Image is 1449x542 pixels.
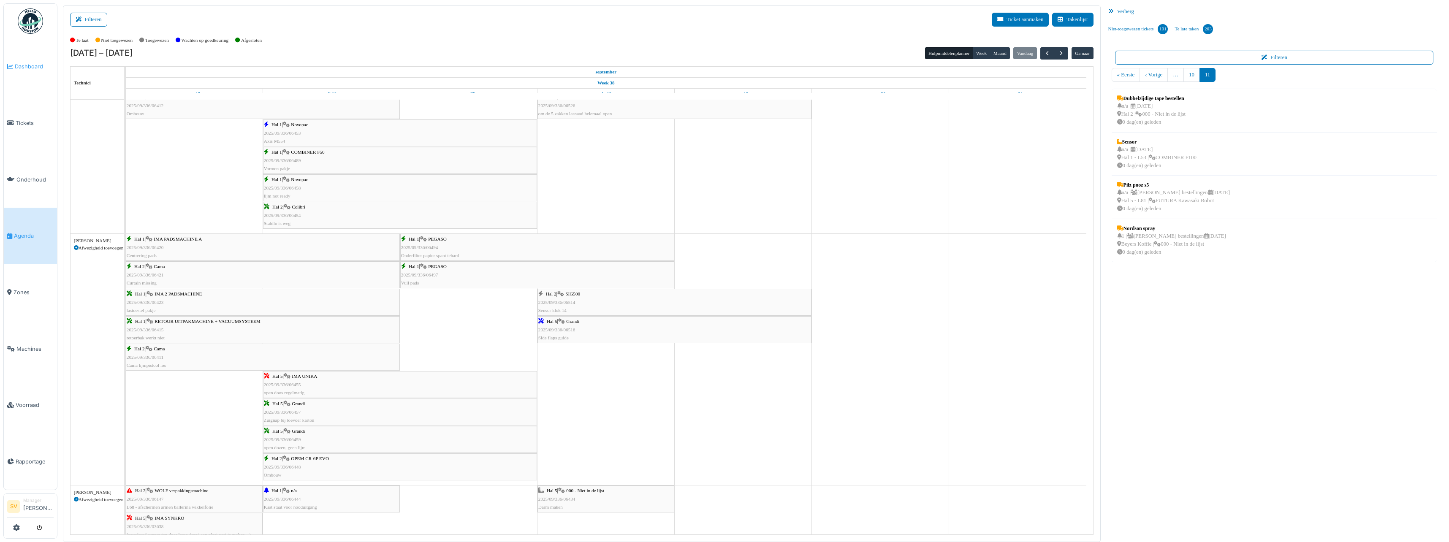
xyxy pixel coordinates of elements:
div: Afwezigheid toevoegen [74,244,121,252]
span: 2025/09/336/06147 [127,496,164,501]
span: IMA SYNKRO [155,515,184,520]
span: Vuil pads [401,280,419,285]
span: Rapportage [16,458,54,466]
div: | [264,487,399,511]
div: [PERSON_NAME] [74,489,121,496]
a: Zones [4,264,57,321]
span: Centrering pads [127,253,157,258]
img: Badge_color-CXgf-gQk.svg [18,8,43,34]
span: COMBINER F50 [291,149,324,154]
span: 2025/09/336/06454 [264,213,301,218]
a: Dashboard [4,38,57,95]
label: Afgesloten [241,37,262,44]
div: | [127,290,399,314]
span: Hal 2 [135,488,146,493]
span: 2025/09/336/06458 [264,185,301,190]
a: Dubbelzijdige tape bestellenn/a |[DATE] Hal 2 |000 - Niet in de lijst0 dag(en) geleden [1115,92,1188,129]
button: Hulpmiddelenplanner [925,47,973,59]
span: Hal 5 [135,515,146,520]
span: lijm not ready [264,193,290,198]
span: Vormen pakje [264,166,290,171]
span: 2025/09/336/06423 [127,300,164,305]
div: | [127,317,399,342]
span: Hal 1 [135,291,146,296]
span: OPEM CR-6P EVO [291,456,329,461]
div: | [264,400,536,424]
div: | [127,93,399,118]
span: Machines [16,345,54,353]
a: Takenlijst [1052,13,1093,27]
a: 20 september 2025 [873,89,888,99]
span: n/a [291,488,297,493]
a: … [1167,68,1184,82]
span: 2025/09/336/06448 [264,464,301,469]
span: Darm maken [538,504,563,509]
span: Colibri [292,204,305,209]
span: 2025/05/336/03638 [127,524,164,529]
span: Technici [74,80,91,85]
span: Curtain missing [127,280,157,285]
span: Hal 2 [546,291,556,296]
span: open doos regelmatig [264,390,304,395]
span: Tickets [16,119,54,127]
a: SV Manager[PERSON_NAME] [7,497,54,518]
span: Novopac [291,177,308,182]
span: Agenda [14,232,54,240]
a: Tickets [4,95,57,152]
a: ‹ Vorige [1140,68,1168,82]
button: Volgende [1054,47,1068,60]
span: Hal 1 [271,149,282,154]
div: 1 | [PERSON_NAME] bestellingen [DATE] Beyers Koffie | 000 - Niet in de lijst 0 dag(en) geleden [1117,232,1226,257]
div: | [264,203,536,228]
span: 000 - Niet in de lijst [566,488,604,493]
a: 15 september 2025 [593,67,619,77]
a: Rapportage [4,434,57,490]
span: 2025/09/336/06421 [127,272,164,277]
span: 2025/09/336/06489 [264,158,301,163]
span: RETOUR UITPAKMACHINE + VACUUMSYSTEEM [155,319,260,324]
span: Grandi [292,428,305,434]
a: 16 september 2025 [325,89,339,99]
span: 2025/09/336/06526 [538,103,575,108]
a: Machines [4,320,57,377]
div: | [264,148,536,173]
span: 2025/09/336/06411 [127,355,163,360]
span: Hal 2 [134,346,145,351]
span: Onderhoud [16,176,54,184]
a: Sensorn/a |[DATE] Hal 1 - L53 |COMBINER F1000 dag(en) geleden [1115,136,1199,172]
span: Hal 5 [547,319,557,324]
span: Hal 2 [134,264,145,269]
button: Ga naar [1072,47,1094,59]
span: Hal 1 [271,122,282,127]
li: SV [7,500,20,513]
span: retoerbak werkt niet [127,335,165,340]
a: 10 [1183,68,1200,82]
button: Week [973,47,990,59]
span: IMA 2 PADSMACHINE [155,291,202,296]
a: Pilz pnoz s5n/a |[PERSON_NAME] bestellingen[DATE] Hal 5 - L81 |FUTURA Kawasaki Robot0 dag(en) gel... [1115,179,1232,215]
span: Cama [154,346,165,351]
a: 15 september 2025 [186,89,203,99]
div: | [538,487,673,511]
span: Zuignap bij toevoer karton [264,417,315,423]
span: Hal 2 [271,456,282,461]
a: Agenda [4,208,57,264]
span: 2025/09/336/06516 [538,327,575,332]
a: 21 september 2025 [1010,89,1025,99]
span: Onderfilter papier spant tehard [401,253,459,258]
div: | [538,93,811,118]
div: | [401,235,673,260]
div: | [127,345,399,369]
span: Zones [14,288,54,296]
span: Hal 1 [409,264,419,269]
span: 2025/09/336/06412 [127,103,164,108]
span: Hal 1 [409,236,419,241]
div: | [538,317,811,342]
span: PEGASO [428,264,447,269]
div: | [538,290,811,314]
span: IMA UNIKA [292,374,317,379]
div: 101 [1158,24,1168,34]
div: | [127,235,399,260]
div: | [264,427,536,452]
div: Pilz pnoz s5 [1117,181,1230,189]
